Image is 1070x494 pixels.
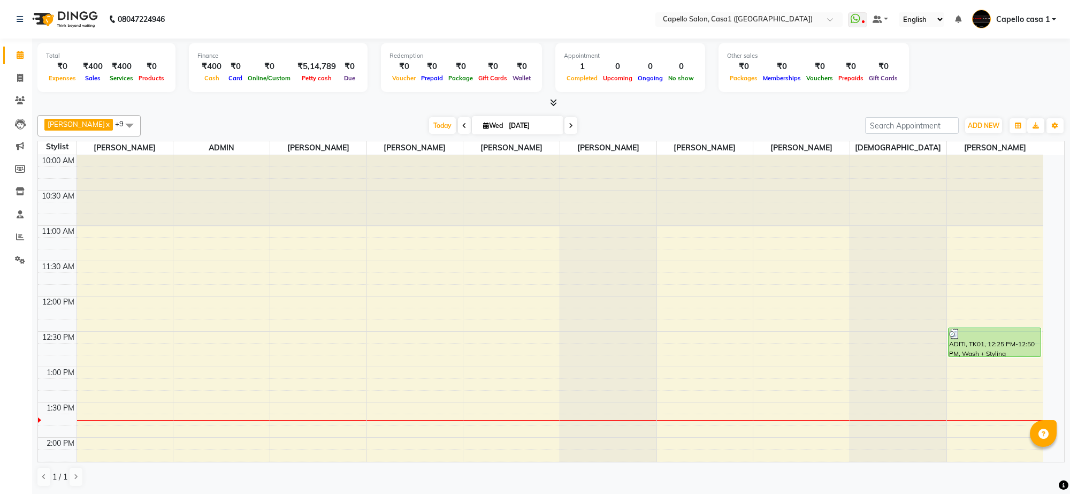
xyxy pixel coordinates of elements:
[836,74,866,82] span: Prepaids
[107,74,136,82] span: Services
[418,74,446,82] span: Prepaid
[118,4,165,34] b: 08047224946
[341,74,358,82] span: Due
[657,141,753,155] span: [PERSON_NAME]
[463,141,560,155] span: [PERSON_NAME]
[996,14,1050,25] span: Capello casa 1
[564,51,697,60] div: Appointment
[836,60,866,73] div: ₹0
[197,60,226,73] div: ₹400
[299,74,334,82] span: Petty cash
[105,120,110,128] a: x
[804,60,836,73] div: ₹0
[79,60,107,73] div: ₹400
[510,74,533,82] span: Wallet
[44,438,77,449] div: 2:00 PM
[389,51,533,60] div: Redemption
[340,60,359,73] div: ₹0
[760,60,804,73] div: ₹0
[727,74,760,82] span: Packages
[506,118,559,134] input: 2025-09-03
[245,74,293,82] span: Online/Custom
[753,141,850,155] span: [PERSON_NAME]
[136,60,167,73] div: ₹0
[48,120,105,128] span: [PERSON_NAME]
[418,60,446,73] div: ₹0
[40,155,77,166] div: 10:00 AM
[600,74,635,82] span: Upcoming
[865,117,959,134] input: Search Appointment
[136,74,167,82] span: Products
[52,472,67,483] span: 1 / 1
[968,121,999,130] span: ADD NEW
[202,74,222,82] span: Cash
[760,74,804,82] span: Memberships
[635,74,666,82] span: Ongoing
[666,74,697,82] span: No show
[226,60,245,73] div: ₹0
[476,74,510,82] span: Gift Cards
[429,117,456,134] span: Today
[293,60,340,73] div: ₹5,14,789
[480,121,506,130] span: Wed
[510,60,533,73] div: ₹0
[949,328,1041,356] div: ADITI, TK01, 12:25 PM-12:50 PM, Wash + Styling
[965,118,1002,133] button: ADD NEW
[46,51,167,60] div: Total
[389,74,418,82] span: Voucher
[40,226,77,237] div: 11:00 AM
[947,141,1043,155] span: [PERSON_NAME]
[866,60,900,73] div: ₹0
[270,141,366,155] span: [PERSON_NAME]
[107,60,136,73] div: ₹400
[727,60,760,73] div: ₹0
[46,74,79,82] span: Expenses
[389,60,418,73] div: ₹0
[476,60,510,73] div: ₹0
[173,141,270,155] span: ADMIN
[1025,451,1059,483] iframe: chat widget
[197,51,359,60] div: Finance
[44,402,77,414] div: 1:30 PM
[564,74,600,82] span: Completed
[38,141,77,153] div: Stylist
[44,367,77,378] div: 1:00 PM
[727,51,900,60] div: Other sales
[82,74,103,82] span: Sales
[77,141,173,155] span: [PERSON_NAME]
[666,60,697,73] div: 0
[46,60,79,73] div: ₹0
[635,60,666,73] div: 0
[850,141,946,155] span: [DEMOGRAPHIC_DATA]
[40,261,77,272] div: 11:30 AM
[972,10,991,28] img: Capello casa 1
[226,74,245,82] span: Card
[40,332,77,343] div: 12:30 PM
[446,74,476,82] span: Package
[115,119,132,128] span: +9
[600,60,635,73] div: 0
[564,60,600,73] div: 1
[804,74,836,82] span: Vouchers
[866,74,900,82] span: Gift Cards
[40,297,77,308] div: 12:00 PM
[446,60,476,73] div: ₹0
[40,191,77,202] div: 10:30 AM
[367,141,463,155] span: [PERSON_NAME]
[560,141,656,155] span: [PERSON_NAME]
[245,60,293,73] div: ₹0
[27,4,101,34] img: logo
